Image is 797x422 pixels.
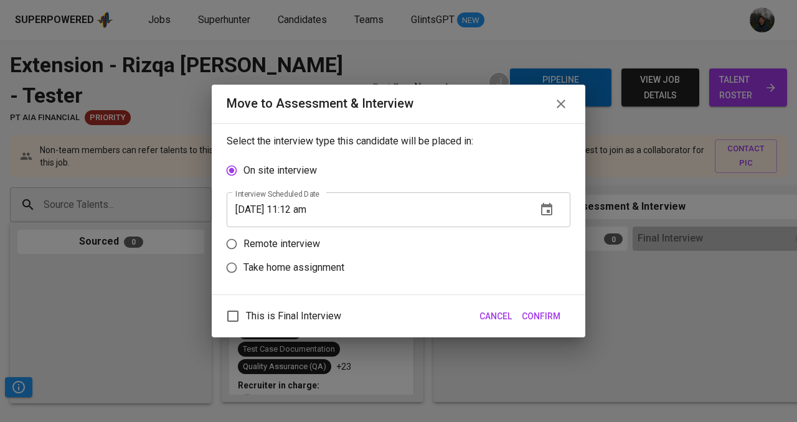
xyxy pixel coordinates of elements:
p: On site interview [243,163,317,178]
div: Move to Assessment & Interview [227,95,413,113]
p: Remote interview [243,237,320,251]
button: Confirm [517,305,565,328]
p: Take home assignment [243,260,344,275]
button: Cancel [474,305,517,328]
p: Select the interview type this candidate will be placed in: [227,134,570,149]
span: This is Final Interview [246,309,341,324]
span: Cancel [479,309,512,324]
span: Confirm [522,309,560,324]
